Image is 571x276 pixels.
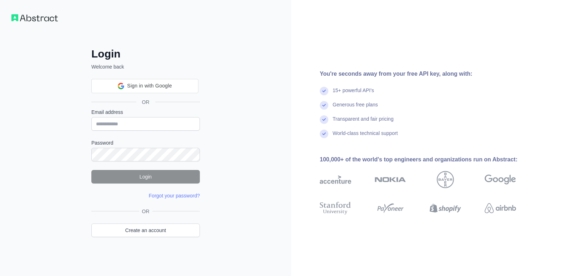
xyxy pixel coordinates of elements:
img: check mark [320,130,328,138]
img: nokia [375,171,406,188]
h2: Login [91,47,200,60]
p: Welcome back [91,63,200,70]
div: You're seconds away from your free API key, along with: [320,70,539,78]
span: OR [139,208,152,215]
img: check mark [320,101,328,110]
div: Sign in with Google [91,79,198,93]
div: 15+ powerful API's [333,87,374,101]
img: shopify [430,200,461,216]
img: check mark [320,87,328,95]
img: check mark [320,115,328,124]
img: bayer [437,171,454,188]
a: Create an account [91,224,200,237]
label: Email address [91,109,200,116]
img: Workflow [11,14,58,21]
a: Forgot your password? [149,193,200,199]
button: Login [91,170,200,184]
img: google [485,171,516,188]
label: Password [91,139,200,146]
div: Generous free plans [333,101,378,115]
img: stanford university [320,200,351,216]
img: accenture [320,171,351,188]
div: 100,000+ of the world's top engineers and organizations run on Abstract: [320,155,539,164]
img: payoneer [375,200,406,216]
span: Sign in with Google [127,82,172,90]
div: Transparent and fair pricing [333,115,394,130]
span: OR [136,99,155,106]
div: World-class technical support [333,130,398,144]
img: airbnb [485,200,516,216]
